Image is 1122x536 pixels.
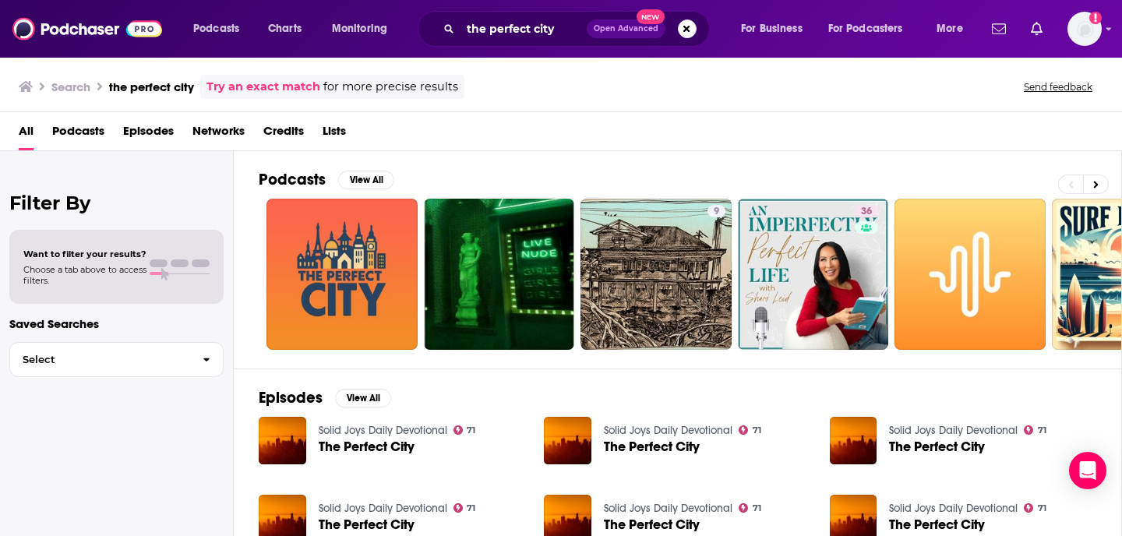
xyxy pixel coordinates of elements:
button: open menu [926,16,983,41]
a: EpisodesView All [259,388,391,407]
span: 36 [861,204,872,220]
svg: Add a profile image [1089,12,1102,24]
button: View All [338,171,394,189]
span: For Podcasters [828,18,903,40]
a: All [19,118,34,150]
a: 71 [739,425,761,435]
a: Solid Joys Daily Devotional [889,502,1018,515]
h3: Search [51,79,90,94]
a: 71 [1024,503,1046,513]
a: 9 [580,199,732,350]
span: Open Advanced [594,25,658,33]
a: 36 [855,205,878,217]
span: New [637,9,665,24]
span: More [937,18,963,40]
a: Solid Joys Daily Devotional [604,502,732,515]
button: Show profile menu [1067,12,1102,46]
a: Podcasts [52,118,104,150]
button: Send feedback [1019,80,1097,93]
img: Podchaser - Follow, Share and Rate Podcasts [12,14,162,44]
button: Open AdvancedNew [587,19,665,38]
a: Episodes [123,118,174,150]
span: 71 [467,427,475,434]
a: The Perfect City [319,440,415,453]
button: open menu [730,16,822,41]
a: Networks [192,118,245,150]
h2: Podcasts [259,170,326,189]
button: View All [335,389,391,407]
a: The Perfect City [889,440,985,453]
span: 71 [467,505,475,512]
a: Charts [258,16,311,41]
a: 71 [1024,425,1046,435]
span: Choose a tab above to access filters. [23,264,146,286]
div: Search podcasts, credits, & more... [432,11,725,47]
a: Credits [263,118,304,150]
a: 71 [453,503,476,513]
p: Saved Searches [9,316,224,331]
span: for more precise results [323,78,458,96]
span: Podcasts [193,18,239,40]
img: The Perfect City [544,417,591,464]
img: The Perfect City [830,417,877,464]
button: open menu [818,16,926,41]
h3: the perfect city [109,79,194,94]
h2: Filter By [9,192,224,214]
span: For Business [741,18,803,40]
a: Solid Joys Daily Devotional [889,424,1018,437]
span: Monitoring [332,18,387,40]
input: Search podcasts, credits, & more... [460,16,587,41]
a: 71 [453,425,476,435]
a: PodcastsView All [259,170,394,189]
a: Show notifications dropdown [986,16,1012,42]
a: The Perfect City [319,518,415,531]
a: 36 [738,199,889,350]
a: Show notifications dropdown [1025,16,1049,42]
a: Solid Joys Daily Devotional [319,502,447,515]
img: User Profile [1067,12,1102,46]
a: Solid Joys Daily Devotional [319,424,447,437]
span: 71 [753,505,761,512]
a: 9 [707,205,725,217]
span: Charts [268,18,302,40]
span: Select [10,354,190,365]
div: Open Intercom Messenger [1069,452,1106,489]
span: 71 [1038,427,1046,434]
span: 9 [714,204,719,220]
h2: Episodes [259,388,323,407]
button: open menu [182,16,259,41]
a: The Perfect City [604,440,700,453]
a: Try an exact match [206,78,320,96]
button: open menu [321,16,408,41]
a: The Perfect City [889,518,985,531]
span: 71 [753,427,761,434]
a: Solid Joys Daily Devotional [604,424,732,437]
span: Logged in as LTsub [1067,12,1102,46]
a: 71 [739,503,761,513]
a: Lists [323,118,346,150]
a: The Perfect City [604,518,700,531]
img: The Perfect City [259,417,306,464]
button: Select [9,342,224,377]
span: Want to filter your results? [23,249,146,259]
span: 71 [1038,505,1046,512]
